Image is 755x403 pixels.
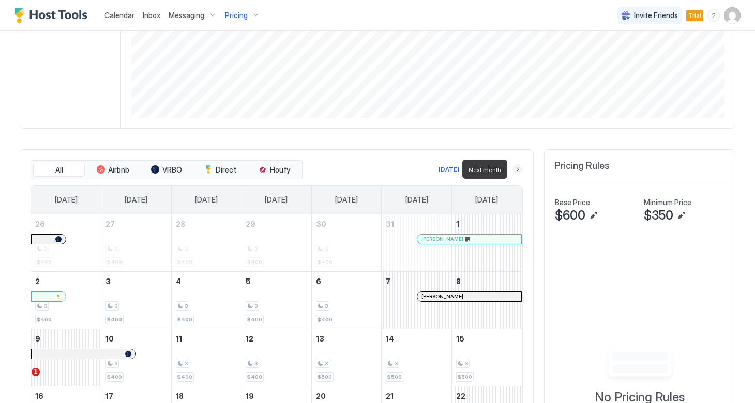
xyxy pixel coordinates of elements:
a: Calendar [104,10,134,21]
button: Airbnb [87,163,139,177]
span: 2 [35,277,40,286]
span: Houfy [270,165,290,175]
span: Calendar [104,11,134,20]
a: October 31, 2025 [382,214,451,234]
a: October 29, 2025 [241,214,311,234]
a: November 3, 2025 [101,272,171,291]
span: 28 [176,220,185,228]
span: [DATE] [195,195,218,205]
a: Tuesday [185,186,228,214]
span: $500 [458,374,472,380]
a: Sunday [44,186,88,214]
span: 1 [456,220,459,228]
a: Monday [114,186,158,214]
span: 15 [456,334,464,343]
span: 9 [35,334,40,343]
span: [DATE] [55,195,78,205]
span: 11 [176,334,182,343]
span: 3 [395,360,398,367]
div: Empty image [595,345,685,385]
td: November 14, 2025 [382,329,452,386]
a: November 2, 2025 [31,272,101,291]
span: $400 [37,316,52,323]
a: Wednesday [254,186,298,214]
span: 8 [456,277,461,286]
a: October 27, 2025 [101,214,171,234]
span: 3 [325,303,328,309]
div: tab-group [31,160,303,180]
span: 31 [386,220,394,228]
span: [DATE] [405,195,428,205]
td: November 11, 2025 [171,329,241,386]
td: November 5, 2025 [241,271,312,329]
td: November 12, 2025 [241,329,312,386]
span: 26 [35,220,45,228]
span: 19 [246,392,254,400]
span: [PERSON_NAME] [421,236,463,242]
span: 12 [246,334,253,343]
span: 16 [35,392,43,400]
span: 3 [185,303,188,309]
span: $400 [177,374,192,380]
a: November 6, 2025 [312,272,382,291]
a: November 13, 2025 [312,329,382,348]
span: 13 [316,334,324,343]
button: Direct [194,163,246,177]
button: [DATE] [437,163,461,176]
span: 3 [105,277,111,286]
button: Edit [587,209,600,222]
a: November 1, 2025 [452,214,522,234]
div: [DATE] [439,165,459,174]
span: VRBO [162,165,182,175]
td: November 13, 2025 [311,329,382,386]
a: November 7, 2025 [382,272,451,291]
span: Pricing [225,11,248,20]
a: October 26, 2025 [31,214,101,234]
a: November 9, 2025 [31,329,101,348]
button: Houfy [248,163,300,177]
span: $600 [555,208,585,223]
td: November 3, 2025 [101,271,172,329]
span: [PERSON_NAME] [421,293,463,300]
span: 3 [114,360,117,367]
span: $400 [318,316,333,323]
span: 3 [254,303,258,309]
span: 7 [386,277,390,286]
td: November 15, 2025 [451,329,522,386]
td: November 2, 2025 [31,271,101,329]
a: Saturday [465,186,508,214]
span: Inbox [143,11,160,20]
span: 5 [246,277,251,286]
button: VRBO [141,163,192,177]
span: Airbnb [108,165,129,175]
span: 20 [316,392,326,400]
a: Host Tools Logo [14,8,92,23]
span: $500 [387,374,402,380]
span: Messaging [169,11,204,20]
span: 14 [386,334,394,343]
span: [DATE] [475,195,498,205]
iframe: Intercom live chat [10,368,35,393]
td: November 10, 2025 [101,329,172,386]
td: November 6, 2025 [311,271,382,329]
span: Minimum Price [644,198,691,207]
a: November 15, 2025 [452,329,522,348]
a: November 4, 2025 [172,272,241,291]
span: 3 [325,360,328,367]
span: Trial [688,11,701,20]
span: [DATE] [125,195,147,205]
span: Next month [469,166,501,174]
span: $400 [247,374,262,380]
td: November 7, 2025 [382,271,452,329]
a: October 28, 2025 [172,214,241,234]
td: November 1, 2025 [451,214,522,272]
button: Edit [675,209,688,222]
button: Next month [512,164,523,175]
td: October 30, 2025 [311,214,382,272]
a: November 12, 2025 [241,329,311,348]
a: October 30, 2025 [312,214,382,234]
span: 29 [246,220,255,228]
span: Invite Friends [634,11,678,20]
span: 4 [176,277,181,286]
